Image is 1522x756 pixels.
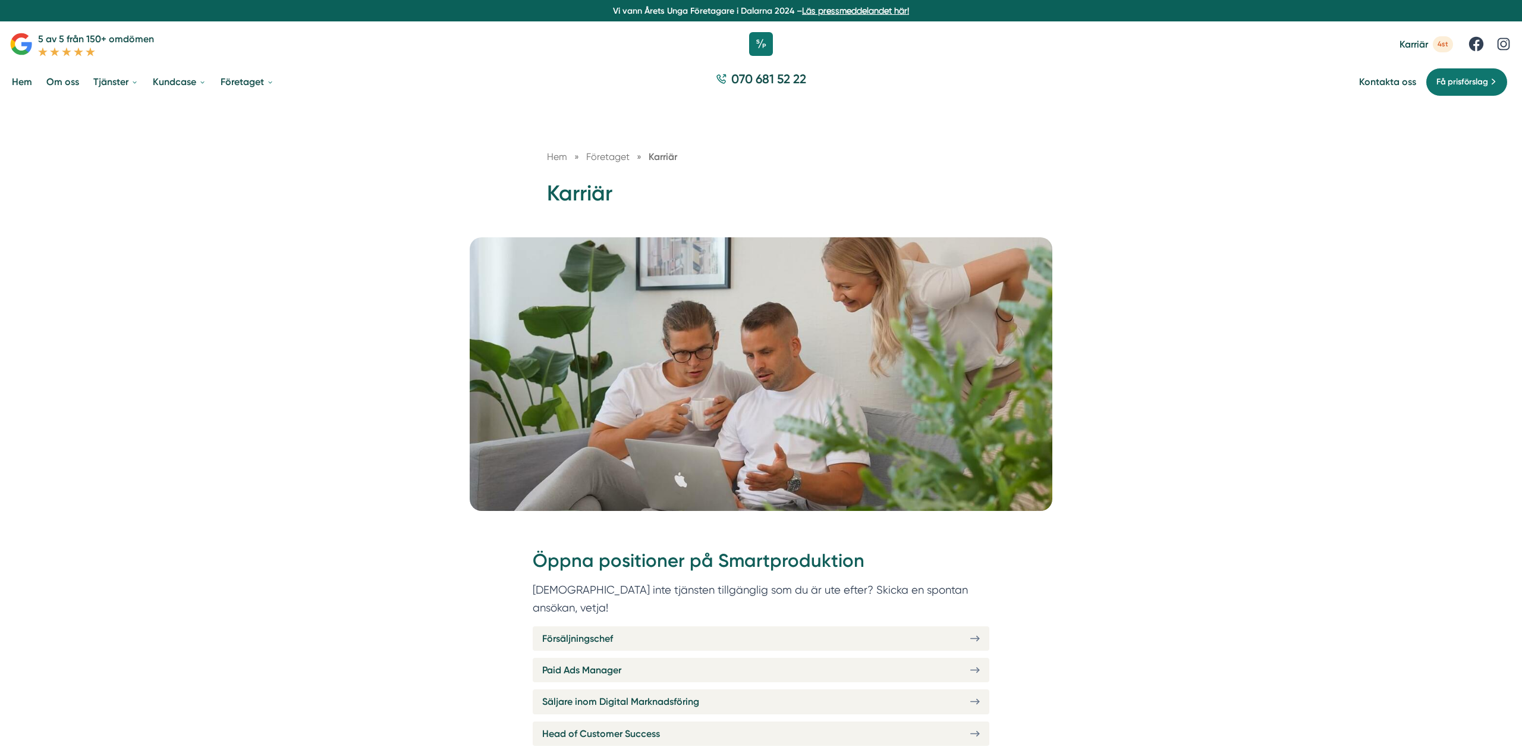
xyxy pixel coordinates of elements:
a: Paid Ads Manager [533,658,989,682]
a: Få prisförslag [1426,68,1508,96]
a: Hem [547,151,567,162]
span: Head of Customer Success [542,726,660,741]
span: Karriär [1400,39,1428,50]
p: 5 av 5 från 150+ omdömen [38,32,154,46]
a: Företaget [586,151,632,162]
p: [DEMOGRAPHIC_DATA] inte tjänsten tillgänglig som du är ute efter? Skicka en spontan ansökan, vetja! [533,581,989,616]
a: Kundcase [150,67,209,97]
span: Säljare inom Digital Marknadsföring [542,694,699,709]
a: Läs pressmeddelandet här! [802,6,909,15]
span: Få prisförslag [1436,76,1488,89]
span: 4st [1433,36,1453,52]
a: Tjänster [91,67,141,97]
nav: Breadcrumb [547,149,975,164]
a: Företaget [218,67,276,97]
span: Försäljningschef [542,631,613,646]
a: Head of Customer Success [533,722,989,746]
h2: Öppna positioner på Smartproduktion [533,548,989,581]
span: Företaget [586,151,630,162]
a: Hem [10,67,34,97]
a: Karriär [649,151,677,162]
h1: Karriär [547,179,975,218]
a: Karriär 4st [1400,36,1453,52]
a: Säljare inom Digital Marknadsföring [533,689,989,714]
img: Karriär [470,237,1052,511]
a: Försäljningschef [533,626,989,651]
span: 070 681 52 22 [731,70,806,87]
a: Om oss [44,67,81,97]
span: » [574,149,579,164]
a: Kontakta oss [1359,76,1416,87]
p: Vi vann Årets Unga Företagare i Dalarna 2024 – [5,5,1517,17]
span: » [637,149,641,164]
a: 070 681 52 22 [711,70,811,93]
span: Paid Ads Manager [542,663,621,677]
